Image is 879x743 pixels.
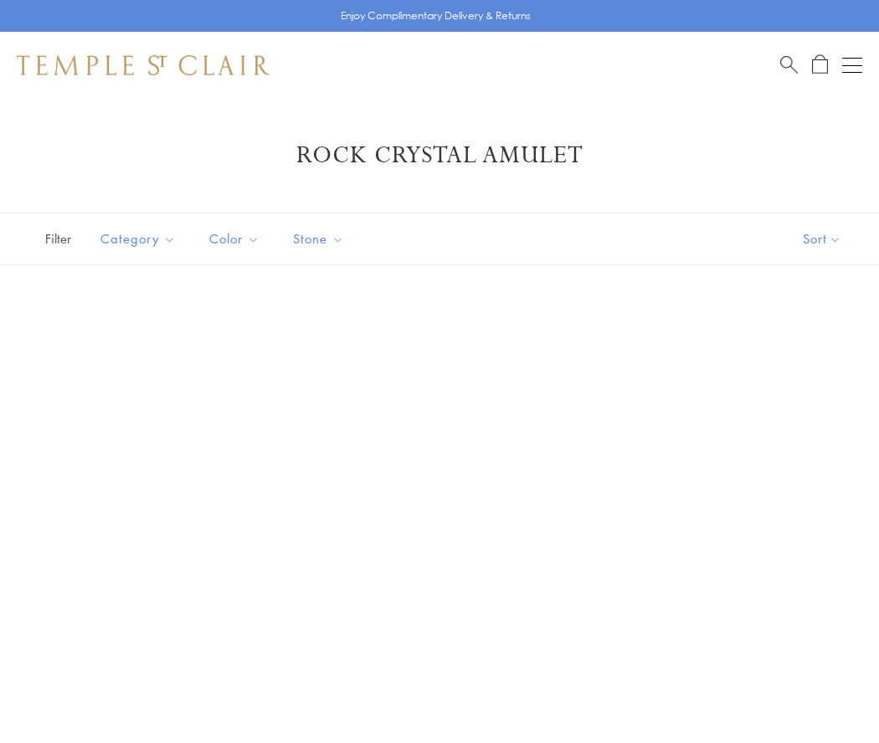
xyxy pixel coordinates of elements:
[842,55,862,75] button: Open navigation
[765,213,879,264] button: Show sort by
[341,8,531,24] p: Enjoy Complimentary Delivery & Returns
[780,54,798,75] a: Search
[201,228,272,249] span: Color
[197,220,272,258] button: Color
[92,228,188,249] span: Category
[285,228,357,249] span: Stone
[17,55,270,75] img: Temple St. Clair
[280,220,357,258] button: Stone
[42,141,837,171] h1: Rock Crystal Amulet
[812,54,828,75] a: Open Shopping Bag
[88,220,188,258] button: Category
